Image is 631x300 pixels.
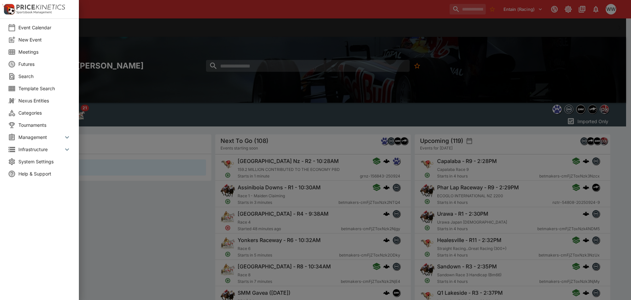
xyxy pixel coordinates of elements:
[18,61,71,68] span: Futures
[18,73,71,80] span: Search
[2,3,15,16] img: PriceKinetics Logo
[18,109,71,116] span: Categories
[18,134,63,141] span: Management
[18,48,71,55] span: Meetings
[18,24,71,31] span: Event Calendar
[18,36,71,43] span: New Event
[16,11,52,14] img: Sportsbook Management
[18,146,63,153] span: Infrastructure
[18,158,71,165] span: System Settings
[18,122,71,128] span: Tournaments
[18,170,71,177] span: Help & Support
[18,85,71,92] span: Template Search
[18,97,71,104] span: Nexus Entities
[16,5,65,10] img: PriceKinetics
